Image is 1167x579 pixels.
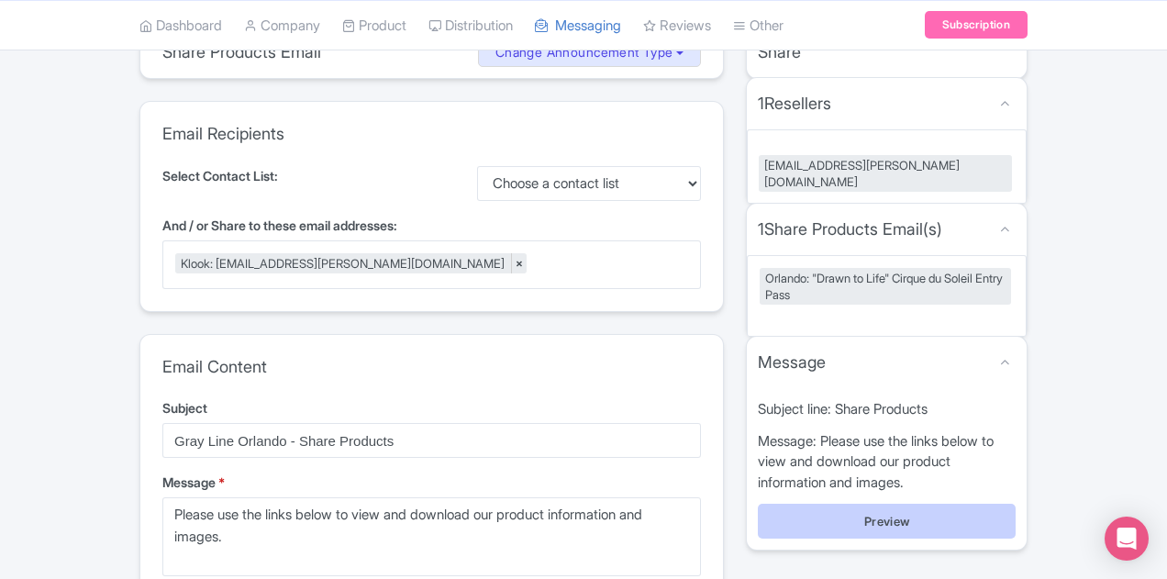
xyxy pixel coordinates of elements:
a: × [511,253,527,273]
button: Change Announcement Type [478,38,702,68]
span: Please use the links below to view and download our product information and images. [758,432,994,491]
button: Preview [758,504,1016,539]
span: 1 [758,94,764,113]
h3: Share Products Email(s) [758,219,942,239]
div: Open Intercom Messenger [1105,517,1149,561]
span: And / or Share to these email addresses: [162,217,397,233]
span: Subject line: [758,400,831,418]
div: [EMAIL_ADDRESS][PERSON_NAME][DOMAIN_NAME] [759,155,1012,192]
h3: Email Content [162,357,701,377]
span: Message: [758,432,817,450]
h3: Resellers [758,94,831,114]
h3: Email Recipients [162,124,701,144]
span: Subject [162,400,207,416]
span: Share Products [835,400,928,418]
span: Message [162,474,216,490]
div: Klook: [EMAIL_ADDRESS][PERSON_NAME][DOMAIN_NAME] [175,253,527,273]
h3: Share [758,42,801,62]
a: Subscription [925,11,1028,39]
span: 1 [758,219,764,239]
div: Orlando: "Drawn to Life" Cirque du Soleil Entry Pass [760,268,1011,305]
textarea: Please use the links below to view and download our product information and images. [162,497,701,575]
label: Select Contact List: [162,166,278,195]
h3: Share Products Email [162,42,321,62]
h3: Message [758,352,826,373]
